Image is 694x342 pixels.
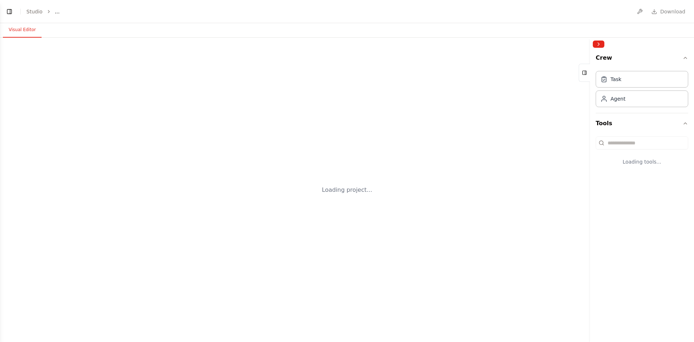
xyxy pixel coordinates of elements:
button: Crew [596,51,688,68]
nav: breadcrumb [26,8,60,15]
div: Agent [611,95,625,102]
span: ... [55,8,60,15]
div: Loading project... [322,186,372,194]
button: Toggle Sidebar [587,38,593,342]
div: Loading tools... [596,152,688,171]
button: Visual Editor [3,22,42,38]
div: Crew [596,68,688,113]
button: Tools [596,113,688,134]
button: Collapse right sidebar [593,41,604,48]
button: Show left sidebar [4,7,14,17]
div: Tools [596,134,688,177]
a: Studio [26,9,43,14]
div: Task [611,76,621,83]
